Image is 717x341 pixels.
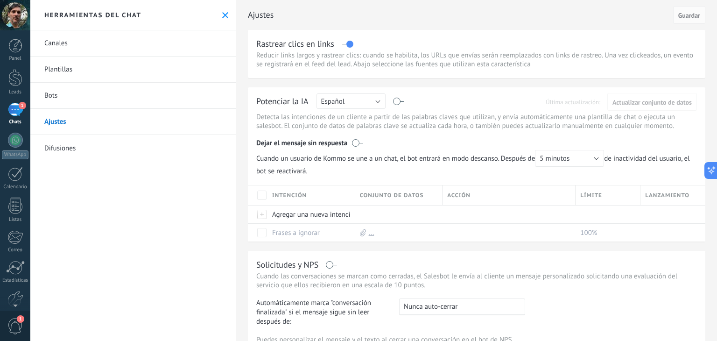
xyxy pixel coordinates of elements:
a: Canales [30,30,236,57]
h2: Herramientas del chat [44,11,141,19]
span: Guardar [678,12,700,19]
div: Solicitudes y NPS [256,259,318,270]
div: Chats [2,119,29,125]
span: Cuando un usuario de Kommo se une a un chat, el bot entrará en modo descanso. Después de [256,150,604,167]
span: Límite [580,191,602,200]
button: 5 minutos [535,150,604,167]
a: Plantillas [30,57,236,83]
div: Agregar una nueva intención [267,206,351,223]
p: Detecta las intenciones de un cliente a partir de las palabras claves que utilizan, y envía autom... [256,113,697,130]
span: Intención [272,191,307,200]
a: Ajustes [30,109,236,135]
div: Rastrear clics en links [256,38,334,49]
button: Español [316,93,386,109]
div: Correo [2,247,29,253]
div: Calendario [2,184,29,190]
div: Potenciar la IA [256,96,309,108]
div: Ajustes [443,206,571,223]
p: Reducir links largos y rastrear clics: cuando se habilita, los URLs que envías serán reemplazados... [256,51,697,69]
div: 100% [576,224,636,242]
span: 1 [19,102,26,109]
span: Lanzamiento [645,191,689,200]
div: Dejar el mensaje sin respuesta [256,132,697,150]
span: de inactividad del usuario, el bot se reactivará. [256,150,697,176]
span: Automáticamente marca "conversación finalizada" si el mensaje sigue sin leer después de: [256,298,391,327]
h2: Ajustes [248,6,670,24]
a: Frases a ignorar [272,228,320,237]
span: 5 minutos [540,154,569,163]
div: Panel [2,56,29,62]
p: Cuando las conversaciones se marcan como cerradas, el Salesbot le envía al cliente un mensaje per... [256,272,697,290]
a: ... [369,228,374,237]
span: Acción [447,191,471,200]
div: WhatsApp [2,150,28,159]
span: Español [321,97,345,106]
div: Estadísticas [2,277,29,284]
div: Listas [2,217,29,223]
span: Nunca auto-cerrar [404,302,457,311]
span: 100% [580,228,597,237]
a: Difusiones [30,135,236,161]
span: Conjunto de datos [360,191,424,200]
div: Leads [2,89,29,95]
a: Bots [30,83,236,109]
span: 1 [17,315,24,323]
div: Ajustes [640,206,696,223]
button: Guardar [673,6,705,24]
div: Ajustes [576,206,636,223]
div: Ajustes [355,206,438,223]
